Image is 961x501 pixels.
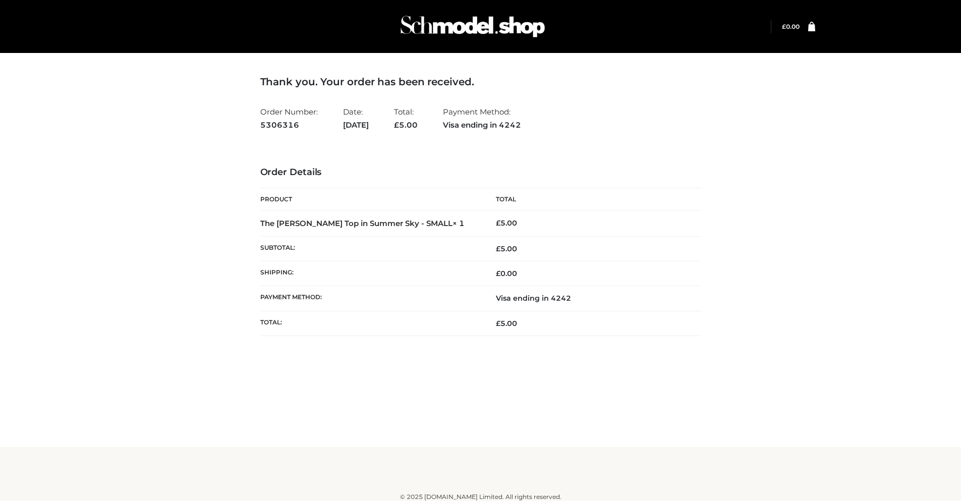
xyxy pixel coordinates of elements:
[496,244,500,253] span: £
[496,319,517,328] span: 5.00
[443,119,521,132] strong: Visa ending in 4242
[443,103,521,134] li: Payment Method:
[260,311,481,336] th: Total:
[260,236,481,261] th: Subtotal:
[260,261,481,286] th: Shipping:
[260,103,318,134] li: Order Number:
[394,120,399,130] span: £
[260,188,481,211] th: Product
[496,218,517,228] bdi: 5.00
[260,76,701,88] h3: Thank you. Your order has been received.
[496,269,517,278] bdi: 0.00
[260,218,465,228] strong: The [PERSON_NAME] Top in Summer Sky - SMALL
[260,286,481,311] th: Payment method:
[260,119,318,132] strong: 5306316
[397,7,548,46] img: Schmodel Admin 964
[496,218,500,228] span: £
[481,286,701,311] td: Visa ending in 4242
[481,188,701,211] th: Total
[782,23,786,30] span: £
[394,120,418,130] span: 5.00
[453,218,465,228] strong: × 1
[782,23,800,30] bdi: 0.00
[782,23,800,30] a: £0.00
[343,103,369,134] li: Date:
[496,244,517,253] span: 5.00
[260,167,701,178] h3: Order Details
[496,319,500,328] span: £
[394,103,418,134] li: Total:
[343,119,369,132] strong: [DATE]
[496,269,500,278] span: £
